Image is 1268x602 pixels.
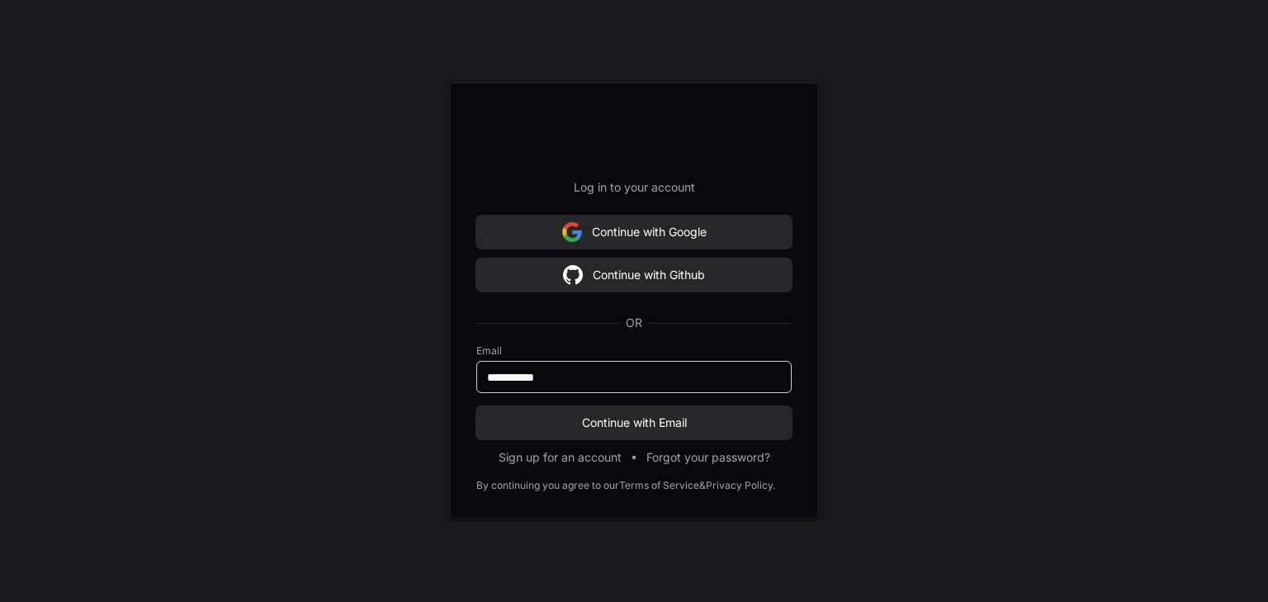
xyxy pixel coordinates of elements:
button: Sign up for an account [499,449,622,466]
span: OR [619,315,649,331]
img: Sign in with google [562,216,582,249]
div: By continuing you agree to our [476,479,619,492]
button: Continue with Github [476,258,792,292]
img: Sign in with google [563,258,583,292]
a: Privacy Policy. [706,479,775,492]
button: Continue with Google [476,216,792,249]
div: & [699,479,706,492]
button: Forgot your password? [646,449,770,466]
label: Email [476,344,792,358]
p: Log in to your account [476,179,792,196]
span: Continue with Email [476,415,792,431]
button: Continue with Email [476,406,792,439]
a: Terms of Service [619,479,699,492]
